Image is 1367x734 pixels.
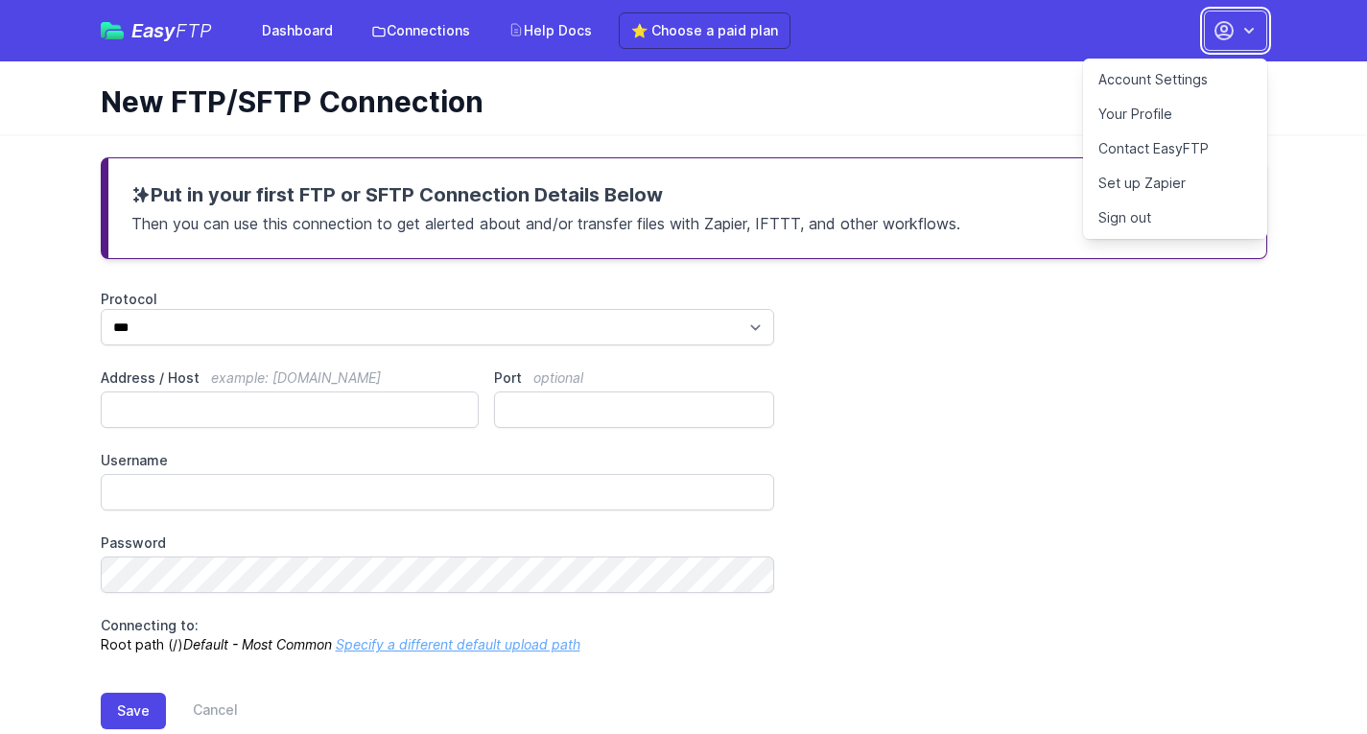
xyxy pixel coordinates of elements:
span: Easy [131,21,212,40]
a: Your Profile [1083,97,1267,131]
h3: Put in your first FTP or SFTP Connection Details Below [131,181,1243,208]
button: Save [101,693,166,729]
span: FTP [176,19,212,42]
p: Root path (/) [101,616,775,654]
a: Connections [360,13,482,48]
label: Protocol [101,290,775,309]
a: Sign out [1083,201,1267,235]
span: Connecting to: [101,617,199,633]
i: Default - Most Common [183,636,332,652]
a: Help Docs [497,13,603,48]
a: Cancel [166,693,238,729]
img: easyftp_logo.png [101,22,124,39]
a: EasyFTP [101,21,212,40]
a: Account Settings [1083,62,1267,97]
label: Password [101,533,775,553]
span: example: [DOMAIN_NAME] [211,369,381,386]
a: Contact EasyFTP [1083,131,1267,166]
a: Set up Zapier [1083,166,1267,201]
label: Port [494,368,774,388]
label: Address / Host [101,368,480,388]
span: optional [533,369,583,386]
iframe: Drift Widget Chat Controller [1271,638,1344,711]
a: Dashboard [250,13,344,48]
h1: New FTP/SFTP Connection [101,84,1252,119]
a: ⭐ Choose a paid plan [619,12,790,49]
p: Then you can use this connection to get alerted about and/or transfer files with Zapier, IFTTT, a... [131,208,1243,235]
label: Username [101,451,775,470]
a: Specify a different default upload path [336,636,580,652]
